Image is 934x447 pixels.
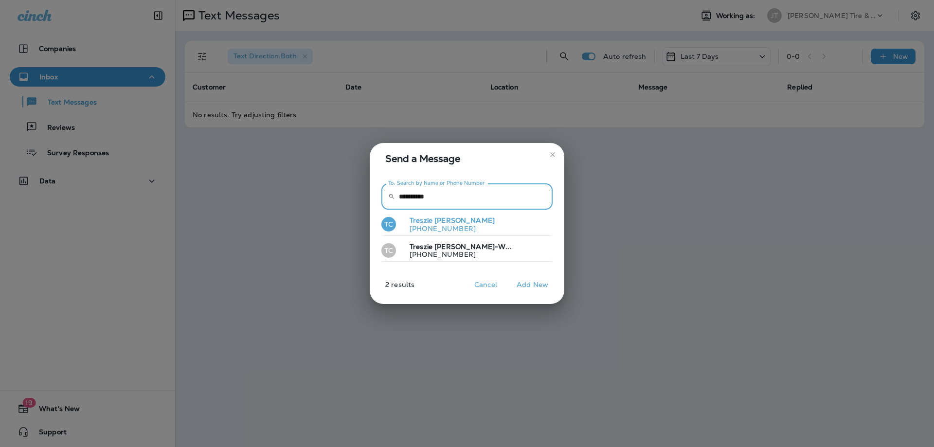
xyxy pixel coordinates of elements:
p: 2 results [366,281,414,296]
button: Add New [512,277,553,292]
div: TC [381,243,396,258]
span: [PERSON_NAME] [434,216,495,225]
p: [PHONE_NUMBER] [402,250,512,258]
p: [PHONE_NUMBER] [402,225,495,232]
span: [PERSON_NAME]-W... [434,242,512,251]
span: Treszie [410,242,432,251]
button: close [545,147,560,162]
div: TC [381,217,396,232]
button: TCTreszie [PERSON_NAME][PHONE_NUMBER] [381,214,553,236]
span: Treszie [410,216,432,225]
span: Send a Message [385,151,553,166]
button: TCTreszie [PERSON_NAME]-W...[PHONE_NUMBER] [381,240,553,262]
label: To: Search by Name or Phone Number [388,179,485,187]
button: Cancel [467,277,504,292]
